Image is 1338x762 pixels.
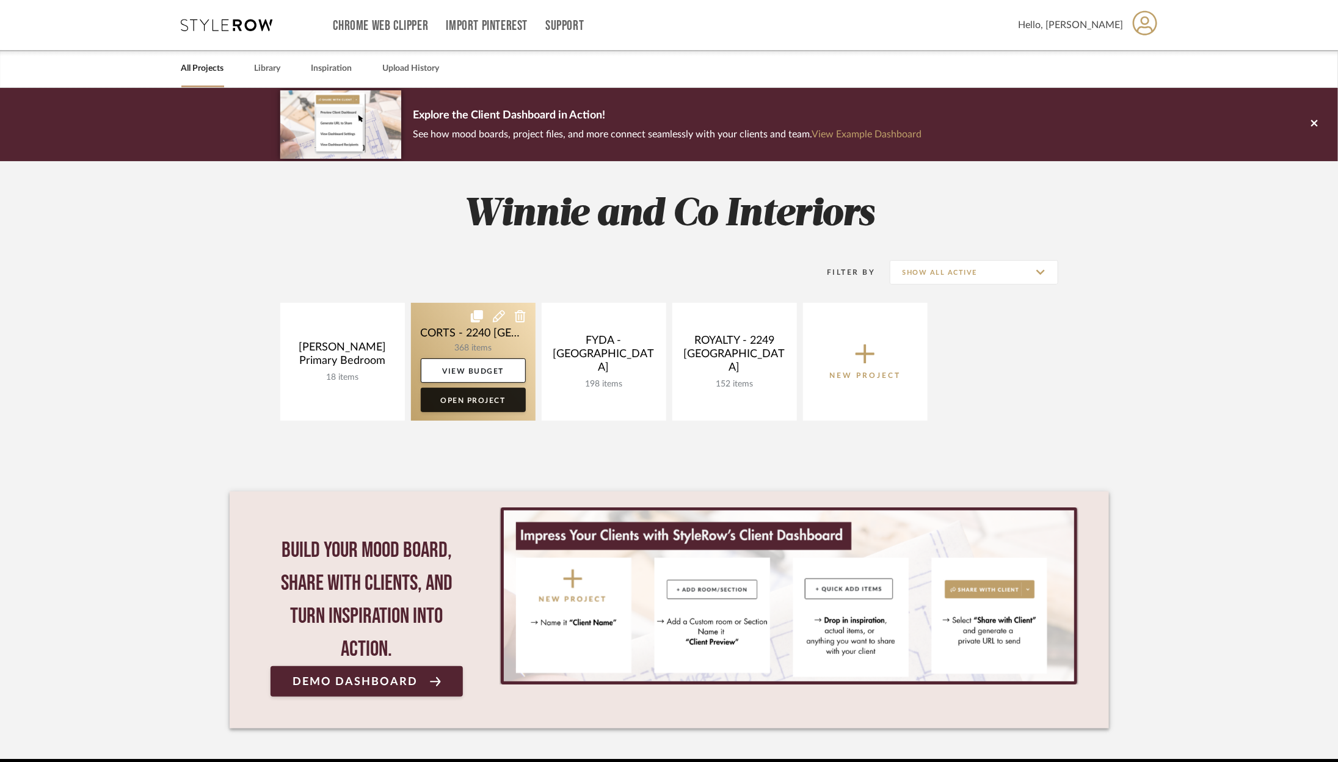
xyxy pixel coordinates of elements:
[551,334,656,379] div: FYDA - [GEOGRAPHIC_DATA]
[551,379,656,390] div: 198 items
[230,192,1109,238] h2: Winnie and Co Interiors
[682,334,787,379] div: ROYALTY - 2249 [GEOGRAPHIC_DATA]
[500,507,1078,684] div: 0
[293,676,418,688] span: Demo Dashboard
[812,129,922,139] a: View Example Dashboard
[504,510,1074,681] img: StyleRow_Client_Dashboard_Banner__1_.png
[290,341,395,372] div: [PERSON_NAME] Primary Bedroom
[255,60,281,77] a: Library
[271,534,464,666] div: Build your mood board, share with clients, and turn inspiration into action.
[290,372,395,383] div: 18 items
[421,388,526,412] a: Open Project
[545,21,584,31] a: Support
[413,106,922,126] p: Explore the Client Dashboard in Action!
[271,666,464,697] a: Demo Dashboard
[383,60,440,77] a: Upload History
[803,303,928,421] button: New Project
[421,358,526,383] a: View Budget
[181,60,224,77] a: All Projects
[829,369,901,382] p: New Project
[413,126,922,143] p: See how mood boards, project files, and more connect seamlessly with your clients and team.
[812,266,876,278] div: Filter By
[311,60,352,77] a: Inspiration
[333,21,429,31] a: Chrome Web Clipper
[1019,18,1124,32] span: Hello, [PERSON_NAME]
[446,21,528,31] a: Import Pinterest
[280,90,401,158] img: d5d033c5-7b12-40c2-a960-1ecee1989c38.png
[682,379,787,390] div: 152 items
